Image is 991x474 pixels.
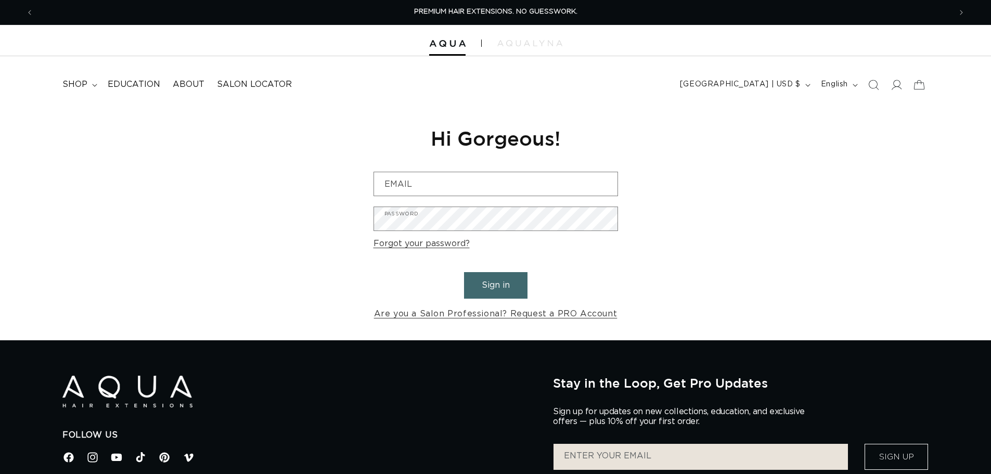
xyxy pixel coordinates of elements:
a: Education [101,73,166,96]
img: Aqua Hair Extensions [429,40,466,47]
h2: Stay in the Loop, Get Pro Updates [553,376,929,390]
span: About [173,79,204,90]
h2: Follow Us [62,430,537,441]
span: Salon Locator [217,79,292,90]
span: Education [108,79,160,90]
a: Forgot your password? [374,236,470,251]
img: Aqua Hair Extensions [62,376,192,407]
img: aqualyna.com [497,40,562,46]
span: shop [62,79,87,90]
h1: Hi Gorgeous! [374,125,618,151]
span: English [821,79,848,90]
button: Previous announcement [18,3,41,22]
input: Email [374,172,617,196]
button: English [815,75,862,95]
button: Sign in [464,272,527,299]
button: Next announcement [950,3,973,22]
span: PREMIUM HAIR EXTENSIONS. NO GUESSWORK. [414,8,577,15]
span: [GEOGRAPHIC_DATA] | USD $ [680,79,801,90]
a: Are you a Salon Professional? Request a PRO Account [374,306,617,322]
a: About [166,73,211,96]
a: Salon Locator [211,73,298,96]
button: [GEOGRAPHIC_DATA] | USD $ [674,75,815,95]
summary: Search [862,73,885,96]
button: Sign Up [865,444,928,470]
summary: shop [56,73,101,96]
input: ENTER YOUR EMAIL [554,444,848,470]
p: Sign up for updates on new collections, education, and exclusive offers — plus 10% off your first... [553,407,813,427]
